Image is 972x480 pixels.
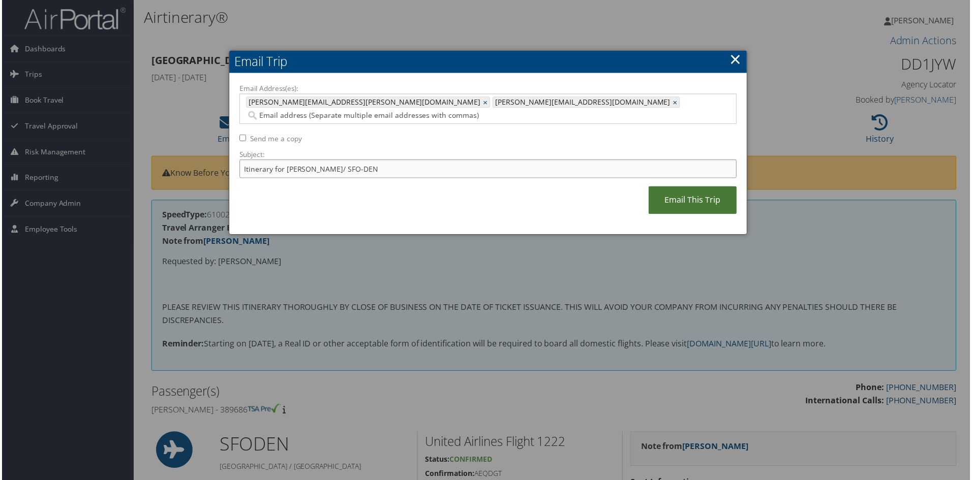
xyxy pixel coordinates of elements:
[228,51,748,73] h2: Email Trip
[731,49,742,70] a: ×
[483,98,490,108] a: ×
[493,98,671,108] span: [PERSON_NAME][EMAIL_ADDRESS][DOMAIN_NAME]
[238,160,738,179] input: Add a short subject for the email
[238,84,738,94] label: Email Address(es):
[238,150,738,160] label: Subject:
[249,134,301,144] label: Send me a copy
[649,187,738,215] a: Email This Trip
[245,111,487,121] input: Email address (Separate multiple email addresses with commas)
[246,98,480,108] span: [PERSON_NAME][EMAIL_ADDRESS][PERSON_NAME][DOMAIN_NAME]
[674,98,680,108] a: ×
